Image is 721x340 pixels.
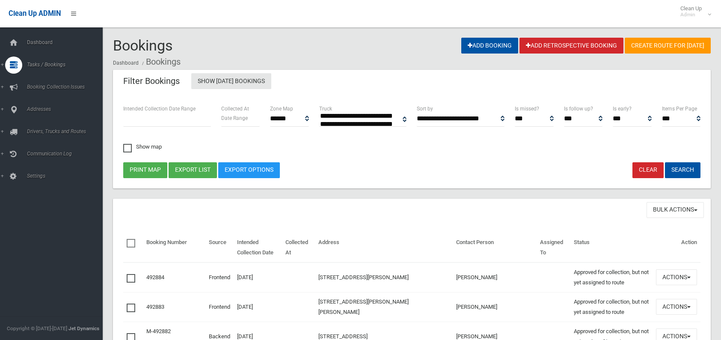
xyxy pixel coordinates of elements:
[656,269,697,285] button: Actions
[146,304,164,310] a: 492883
[24,151,109,157] span: Communication Log
[234,292,282,322] td: [DATE]
[218,162,280,178] a: Export Options
[647,202,704,218] button: Bulk Actions
[318,333,368,340] a: [STREET_ADDRESS]
[461,38,518,54] a: Add Booking
[676,5,710,18] span: Clean Up
[205,233,234,262] th: Source
[570,262,653,292] td: Approved for collection, but not yet assigned to route
[205,292,234,322] td: Frontend
[282,233,315,262] th: Collected At
[9,9,61,18] span: Clean Up ADMIN
[68,325,99,331] strong: Jet Dynamics
[665,162,700,178] button: Search
[234,233,282,262] th: Intended Collection Date
[205,262,234,292] td: Frontend
[123,144,162,149] span: Show map
[519,38,623,54] a: Add Retrospective Booking
[234,262,282,292] td: [DATE]
[143,233,205,262] th: Booking Number
[453,233,537,262] th: Contact Person
[319,104,332,113] label: Truck
[24,106,109,112] span: Addresses
[24,84,109,90] span: Booking Collection Issues
[113,37,173,54] span: Bookings
[318,274,409,280] a: [STREET_ADDRESS][PERSON_NAME]
[653,233,700,262] th: Action
[113,73,190,89] header: Filter Bookings
[191,73,271,89] a: Show [DATE] Bookings
[7,325,67,331] span: Copyright © [DATE]-[DATE]
[169,162,217,178] button: Export list
[453,292,537,322] td: [PERSON_NAME]
[146,328,171,334] a: M-492882
[24,128,109,134] span: Drivers, Trucks and Routes
[656,299,697,315] button: Actions
[24,173,109,179] span: Settings
[123,162,167,178] button: Print map
[146,274,164,280] a: 492884
[680,12,702,18] small: Admin
[570,233,653,262] th: Status
[315,233,453,262] th: Address
[632,162,664,178] a: Clear
[24,39,109,45] span: Dashboard
[140,54,181,70] li: Bookings
[24,62,109,68] span: Tasks / Bookings
[113,60,139,66] a: Dashboard
[537,233,570,262] th: Assigned To
[625,38,711,54] a: Create route for [DATE]
[453,262,537,292] td: [PERSON_NAME]
[318,298,409,315] a: [STREET_ADDRESS][PERSON_NAME][PERSON_NAME]
[570,292,653,322] td: Approved for collection, but not yet assigned to route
